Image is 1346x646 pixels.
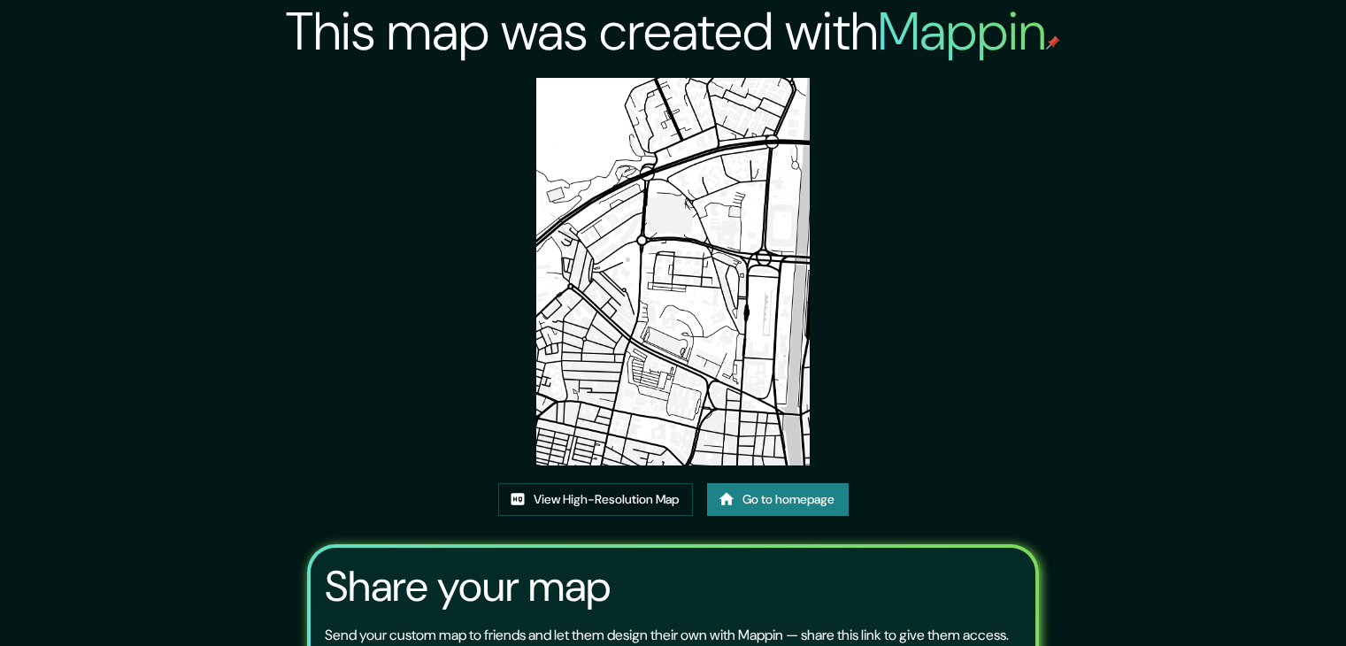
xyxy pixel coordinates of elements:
iframe: Help widget launcher [1188,577,1327,627]
p: Send your custom map to friends and let them design their own with Mappin — share this link to gi... [325,625,1009,646]
a: Go to homepage [707,483,849,516]
img: created-map [536,78,811,465]
img: mappin-pin [1046,35,1060,50]
a: View High-Resolution Map [498,483,693,516]
h3: Share your map [325,562,611,611]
